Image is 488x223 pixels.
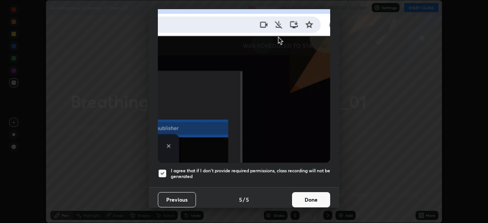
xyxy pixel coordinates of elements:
[158,192,196,207] button: Previous
[171,168,330,180] h5: I agree that if I don't provide required permissions, class recording will not be generated
[246,196,249,204] h4: 5
[239,196,242,204] h4: 5
[292,192,330,207] button: Done
[243,196,245,204] h4: /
